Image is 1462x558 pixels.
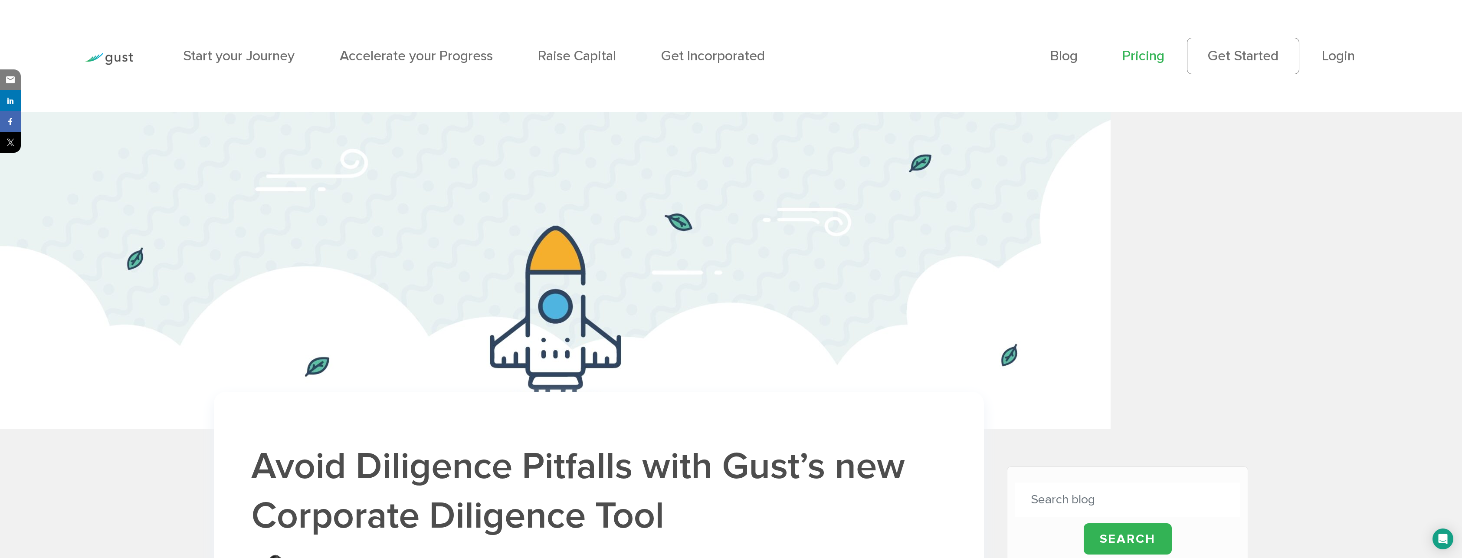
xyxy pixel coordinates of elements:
img: Gust Logo [85,53,133,65]
input: Search [1084,523,1172,555]
a: Get Incorporated [661,48,765,64]
a: Blog [1050,48,1078,64]
a: Pricing [1122,48,1164,64]
a: Get Started [1187,38,1299,74]
a: Start your Journey [183,48,295,64]
input: Search blog [1015,483,1240,517]
a: Accelerate your Progress [340,48,493,64]
h1: Avoid Diligence Pitfalls with Gust’s new Corporate Diligence Tool [251,442,947,541]
iframe: Chat Widget [1318,464,1462,558]
a: Raise Capital [538,48,616,64]
a: Login [1322,48,1355,64]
